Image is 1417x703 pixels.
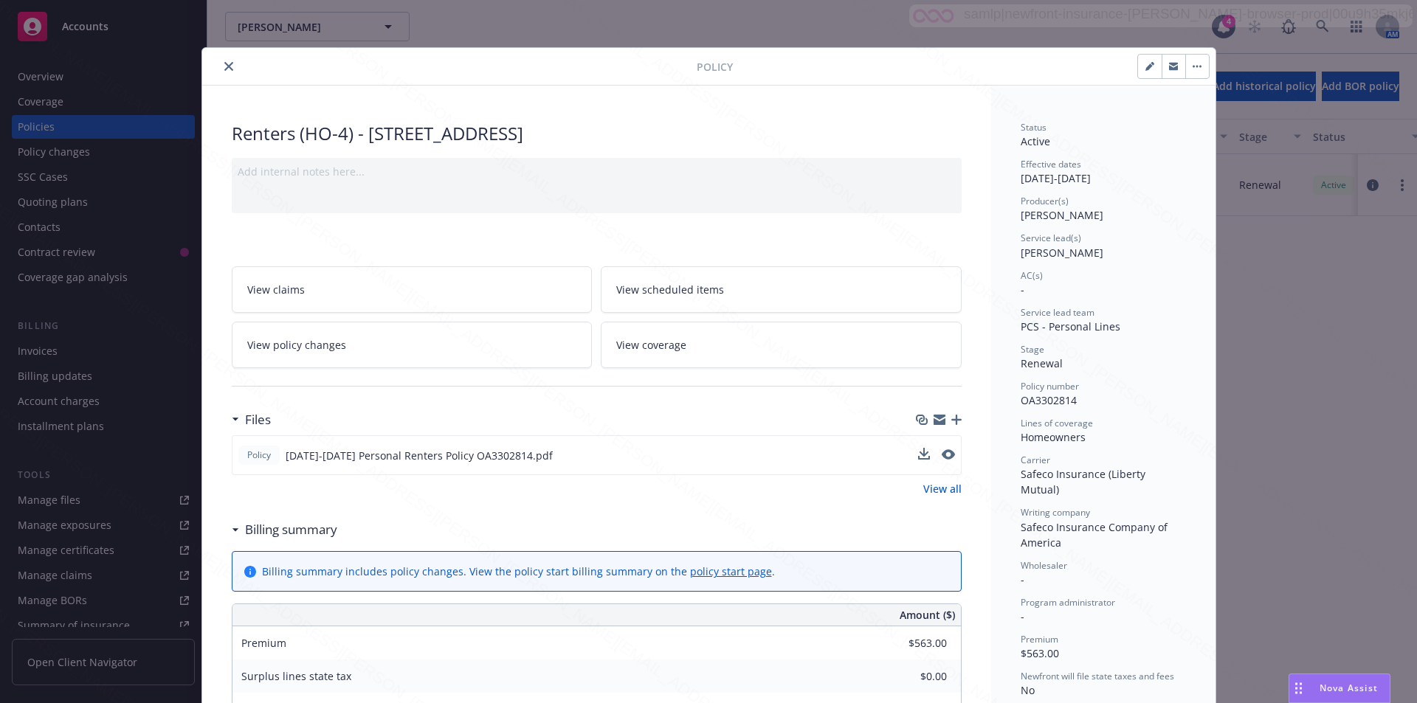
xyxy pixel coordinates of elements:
span: [PERSON_NAME] [1021,246,1103,260]
span: Effective dates [1021,158,1081,170]
span: Nova Assist [1320,682,1378,694]
span: Policy number [1021,380,1079,392]
span: Premium [241,636,286,650]
span: Safeco Insurance Company of America [1021,520,1171,550]
span: View scheduled items [616,282,724,297]
div: Add internal notes here... [238,164,956,179]
button: preview file [942,449,955,460]
button: download file [918,448,930,463]
span: View coverage [616,337,686,353]
span: Carrier [1021,454,1050,466]
span: $563.00 [1021,646,1059,660]
span: Active [1021,134,1050,148]
h3: Billing summary [245,520,337,539]
div: Billing summary includes policy changes. View the policy start billing summary on the . [262,564,775,579]
input: 0.00 [860,632,956,654]
span: View claims [247,282,305,297]
a: View coverage [601,322,962,368]
span: Program administrator [1021,596,1115,609]
span: Writing company [1021,506,1090,519]
span: PCS - Personal Lines [1021,319,1120,333]
span: Premium [1021,633,1058,645]
span: Service lead(s) [1021,232,1081,244]
div: Files [232,410,271,429]
a: View all [923,481,962,496]
span: AC(s) [1021,269,1043,282]
span: - [1021,283,1024,297]
a: View policy changes [232,322,593,368]
a: policy start page [690,564,772,578]
span: Amount ($) [900,607,955,623]
span: Newfront will file state taxes and fees [1021,670,1174,682]
button: close [220,58,238,75]
span: Surplus lines state tax [241,669,351,683]
input: 0.00 [860,665,956,688]
button: Nova Assist [1289,673,1390,703]
span: Renewal [1021,356,1063,370]
a: View claims [232,266,593,313]
div: Billing summary [232,520,337,539]
div: [DATE] - [DATE] [1021,158,1186,186]
span: View policy changes [247,337,346,353]
span: OA3302814 [1021,393,1077,407]
span: Stage [1021,343,1044,356]
span: Wholesaler [1021,559,1067,572]
span: [DATE]-[DATE] Personal Renters Policy OA3302814.pdf [286,448,553,463]
span: Status [1021,121,1047,134]
span: Safeco Insurance (Liberty Mutual) [1021,467,1148,496]
div: Drag to move [1289,674,1308,702]
span: No [1021,683,1035,697]
span: Producer(s) [1021,195,1069,207]
span: [PERSON_NAME] [1021,208,1103,222]
span: Policy [697,59,733,75]
button: download file [918,448,930,460]
span: - [1021,572,1024,586]
span: - [1021,609,1024,623]
button: preview file [942,448,955,463]
span: Service lead team [1021,306,1094,319]
a: View scheduled items [601,266,962,313]
span: Policy [244,449,274,462]
span: Lines of coverage [1021,417,1093,429]
span: Homeowners [1021,430,1086,444]
div: Renters (HO-4) - [STREET_ADDRESS] [232,121,962,146]
h3: Files [245,410,271,429]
